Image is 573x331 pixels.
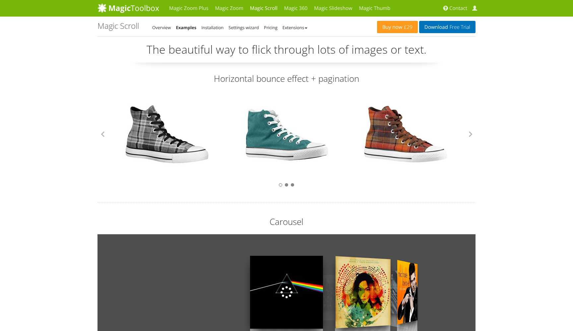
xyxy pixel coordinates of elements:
h1: Magic Scroll [97,22,139,30]
a: Pricing [264,25,278,30]
img: MagicToolbox.com - Image tools for your website [97,3,159,13]
a: Buy now£29 [377,21,418,33]
a: Examples [176,25,196,30]
a: Settings wizard [228,25,259,30]
a: Overview [152,25,171,30]
span: £29 [402,25,413,30]
a: Extensions [283,25,307,30]
h2: Horizontal bounce effect + pagination [97,73,476,84]
span: Contact [449,5,467,12]
span: Free Trial [448,25,470,30]
a: Installation [201,25,223,30]
p: The beautiful way to flick through lots of images or text. [97,42,476,63]
h2: Carousel [97,216,476,228]
a: DownloadFree Trial [419,21,476,33]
